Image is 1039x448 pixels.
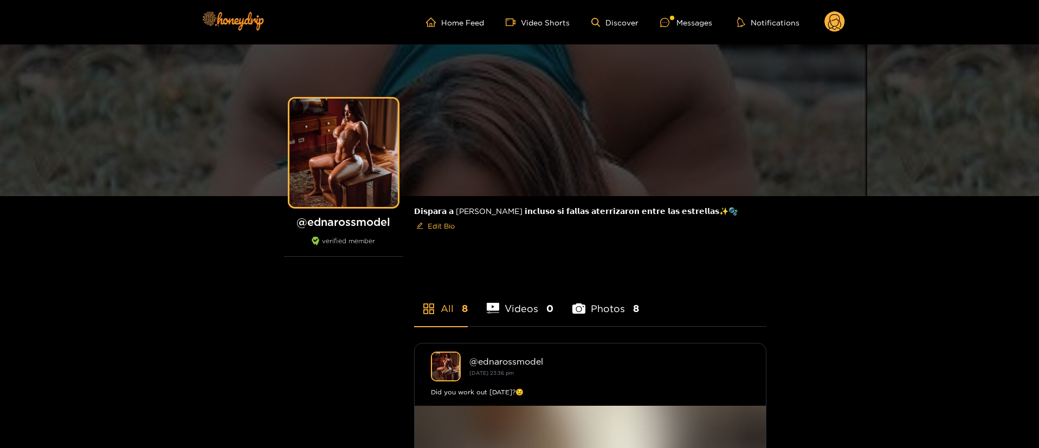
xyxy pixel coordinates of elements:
[469,356,750,366] div: @ ednarossmodel
[426,17,441,27] span: home
[734,17,803,28] button: Notifications
[416,222,423,230] span: edit
[660,16,712,29] div: Messages
[426,17,484,27] a: Home Feed
[431,387,750,398] div: Did you work out [DATE]?😉
[414,217,457,235] button: editEdit Bio
[469,370,514,376] small: [DATE] 23:36 pm
[284,237,403,257] div: verified member
[546,302,553,315] span: 0
[428,220,455,231] span: Edit Bio
[506,17,570,27] a: Video Shorts
[591,18,638,27] a: Discover
[506,17,521,27] span: video-camera
[633,302,639,315] span: 8
[462,302,468,315] span: 8
[487,277,554,326] li: Videos
[431,352,461,381] img: ednarossmodel
[572,277,639,326] li: Photos
[284,215,403,229] h1: @ ednarossmodel
[414,277,468,326] li: All
[414,196,766,243] div: 𝗗𝗶𝘀𝗽𝗮𝗿𝗮 𝗮 [PERSON_NAME] 𝗶𝗻𝗰𝗹𝘂𝘀𝗼 𝘀𝗶 𝗳𝗮𝗹𝗹𝗮𝘀 𝗮𝘁𝗲𝗿𝗿𝗶𝘇𝗮𝗿𝗼𝗻 𝗲𝗻𝘁𝗿𝗲 𝗹𝗮𝘀 𝗲𝘀𝘁𝗿𝗲𝗹𝗹𝗮𝘀✨🫧
[422,302,435,315] span: appstore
